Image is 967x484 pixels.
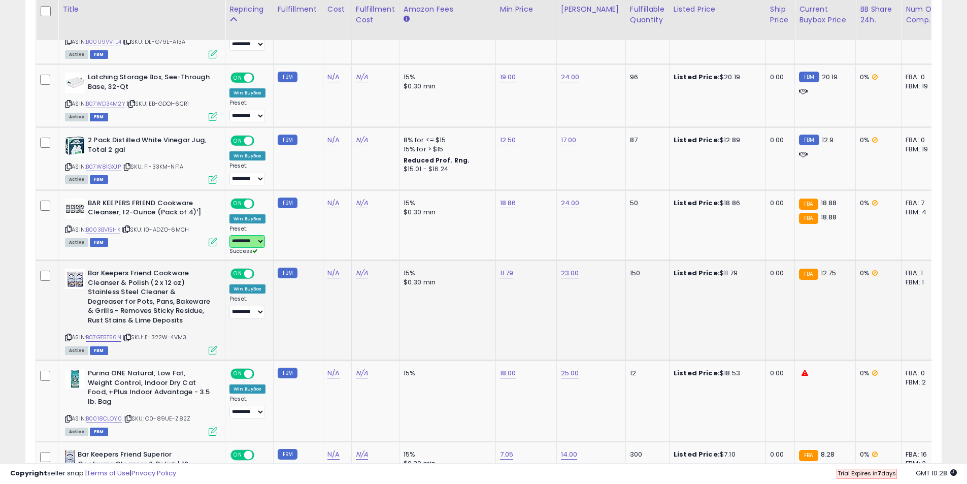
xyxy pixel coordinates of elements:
[65,199,217,246] div: ASIN:
[78,450,201,481] b: Bar Keepers Friend Superior Cookware Cleanser & Polish | 12-Ounces | 1-Unit
[500,135,516,145] a: 12.50
[630,136,661,145] div: 87
[90,113,108,121] span: FBM
[500,449,514,460] a: 7.05
[500,72,516,82] a: 19.00
[404,82,488,91] div: $0.30 min
[86,38,121,46] a: B00U9VVTL4
[916,468,957,478] span: 2025-08-15 10:28 GMT
[356,368,368,378] a: N/A
[327,135,340,145] a: N/A
[356,449,368,460] a: N/A
[231,137,244,145] span: ON
[127,100,189,108] span: | SKU: EB-GDOI-6CR1
[122,225,189,234] span: | SKU: I0-ADZO-6MCH
[404,369,488,378] div: 15%
[86,333,121,342] a: B07GT5T56N
[278,449,297,460] small: FBM
[404,208,488,217] div: $0.30 min
[327,449,340,460] a: N/A
[10,468,47,478] strong: Copyright
[674,368,720,378] b: Listed Price:
[674,135,720,145] b: Listed Price:
[770,199,787,208] div: 0.00
[123,38,185,46] span: | SKU: DE-G79E-AI3A
[674,73,758,82] div: $20.19
[86,225,120,234] a: B003BVI5HK
[404,269,488,278] div: 15%
[838,469,896,477] span: Trial Expires in days
[799,269,818,280] small: FBA
[65,269,217,353] div: ASIN:
[404,450,488,459] div: 15%
[860,136,893,145] div: 0%
[860,4,897,25] div: BB Share 24h.
[278,368,297,378] small: FBM
[229,163,265,185] div: Preset:
[86,163,121,171] a: B07W81GXJP
[630,199,661,208] div: 50
[561,268,579,278] a: 23.00
[229,384,265,394] div: Win BuyBox
[674,269,758,278] div: $11.79
[404,165,488,174] div: $15.01 - $16.24
[561,449,578,460] a: 14.00
[229,214,265,223] div: Win BuyBox
[229,88,265,98] div: Win BuyBox
[674,449,720,459] b: Listed Price:
[123,414,190,423] span: | SKU: O0-89UE-Z82Z
[229,4,269,15] div: Repricing
[131,468,176,478] a: Privacy Policy
[229,225,265,255] div: Preset:
[630,369,661,378] div: 12
[404,4,491,15] div: Amazon Fees
[906,4,943,25] div: Num of Comp.
[404,156,470,165] b: Reduced Prof. Rng.
[65,450,75,470] img: 51kY+eaq0vL._SL40_.jpg
[770,136,787,145] div: 0.00
[327,4,347,15] div: Cost
[799,4,851,25] div: Current Buybox Price
[231,74,244,82] span: ON
[231,451,244,460] span: ON
[88,369,211,409] b: Purina ONE Natural, Low Fat, Weight Control, Indoor Dry Cat Food, +Plus Indoor Advantage - 3.5 lb...
[799,199,818,210] small: FBA
[906,278,939,287] div: FBM: 1
[630,269,661,278] div: 150
[860,450,893,459] div: 0%
[229,396,265,418] div: Preset:
[906,378,939,387] div: FBM: 2
[821,449,835,459] span: 8.28
[404,73,488,82] div: 15%
[500,4,552,15] div: Min Price
[65,136,217,183] div: ASIN:
[356,72,368,82] a: N/A
[356,268,368,278] a: N/A
[404,199,488,208] div: 15%
[65,50,88,59] span: All listings currently available for purchase on Amazon
[86,414,122,423] a: B0018CLOY0
[630,73,661,82] div: 96
[821,212,837,222] span: 18.88
[821,268,837,278] span: 12.75
[65,238,88,247] span: All listings currently available for purchase on Amazon
[561,135,577,145] a: 17.00
[674,4,761,15] div: Listed Price
[770,450,787,459] div: 0.00
[90,346,108,355] span: FBM
[88,269,211,328] b: Bar Keepers Friend Cookware Cleanser & Polish (2 x 12 oz) Stainless Steel Cleaner & Degreaser for...
[561,368,579,378] a: 25.00
[799,450,818,461] small: FBA
[65,175,88,184] span: All listings currently available for purchase on Amazon
[674,72,720,82] b: Listed Price:
[770,4,790,25] div: Ship Price
[86,100,125,108] a: B07WD34M2Y
[229,151,265,160] div: Win BuyBox
[278,135,297,145] small: FBM
[229,296,265,318] div: Preset:
[122,163,183,171] span: | SKU: FI-33KM-NF1A
[799,135,819,145] small: FBM
[278,268,297,278] small: FBM
[799,213,818,224] small: FBA
[630,4,665,25] div: Fulfillable Quantity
